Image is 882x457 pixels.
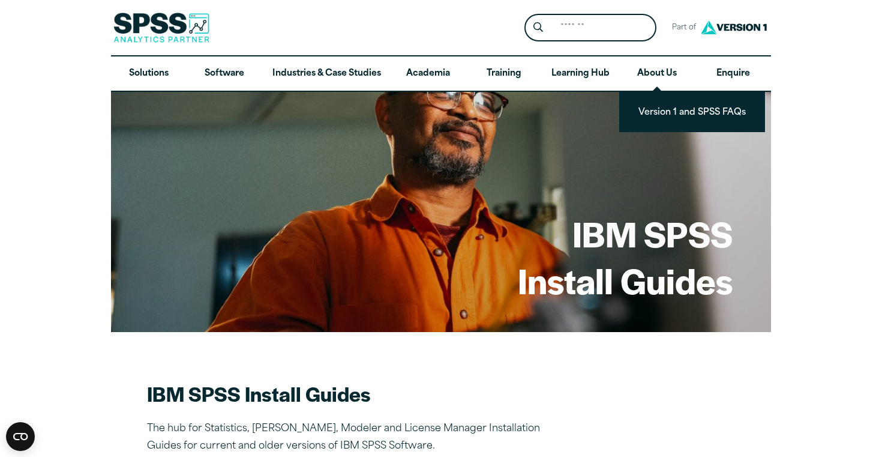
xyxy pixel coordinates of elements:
ul: About Us [619,91,765,132]
svg: Search magnifying glass icon [533,22,543,32]
h2: IBM SPSS Install Guides [147,380,567,407]
img: SPSS Analytics Partner [113,13,209,43]
a: Enquire [695,56,771,91]
a: Industries & Case Studies [263,56,391,91]
a: Software [187,56,262,91]
form: Site Header Search Form [524,14,656,42]
a: Training [466,56,542,91]
a: Learning Hub [542,56,619,91]
img: Version1 Logo [698,16,770,38]
button: Search magnifying glass icon [527,17,550,39]
a: Version 1 and SPSS FAQs [629,100,755,123]
span: Part of [666,19,698,37]
h1: IBM SPSS Install Guides [518,210,733,303]
a: Academia [391,56,466,91]
a: About Us [619,56,695,91]
nav: Desktop version of site main menu [111,56,771,91]
a: Solutions [111,56,187,91]
p: The hub for Statistics, [PERSON_NAME], Modeler and License Manager Installation Guides for curren... [147,420,567,455]
button: Open CMP widget [6,422,35,451]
